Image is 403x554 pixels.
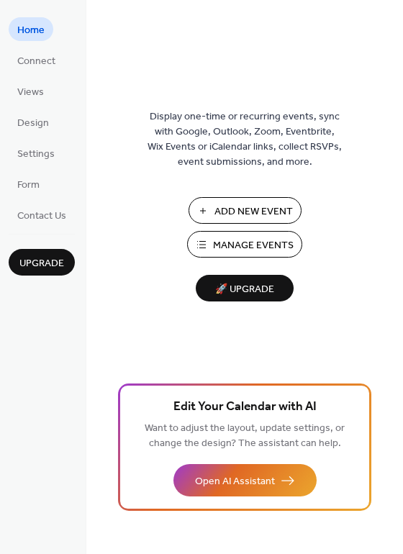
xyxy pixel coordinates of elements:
[17,147,55,162] span: Settings
[9,17,53,41] a: Home
[17,178,40,193] span: Form
[9,249,75,276] button: Upgrade
[17,54,55,69] span: Connect
[17,85,44,100] span: Views
[9,172,48,196] a: Form
[9,110,58,134] a: Design
[9,203,75,227] a: Contact Us
[19,256,64,271] span: Upgrade
[213,238,294,253] span: Manage Events
[214,204,293,219] span: Add New Event
[187,231,302,258] button: Manage Events
[173,464,317,496] button: Open AI Assistant
[9,79,53,103] a: Views
[189,197,302,224] button: Add New Event
[17,209,66,224] span: Contact Us
[17,116,49,131] span: Design
[148,109,342,170] span: Display one-time or recurring events, sync with Google, Outlook, Zoom, Eventbrite, Wix Events or ...
[173,397,317,417] span: Edit Your Calendar with AI
[196,275,294,301] button: 🚀 Upgrade
[17,23,45,38] span: Home
[195,474,275,489] span: Open AI Assistant
[9,141,63,165] a: Settings
[9,48,64,72] a: Connect
[204,280,285,299] span: 🚀 Upgrade
[145,419,345,453] span: Want to adjust the layout, update settings, or change the design? The assistant can help.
